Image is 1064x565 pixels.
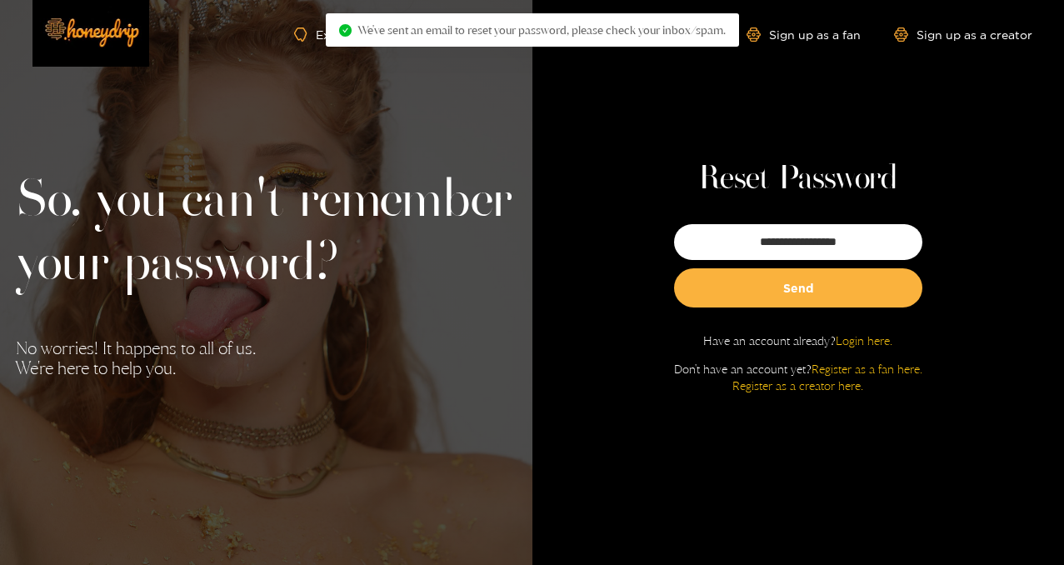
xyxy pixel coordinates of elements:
[894,27,1032,42] a: Sign up as a creator
[732,378,863,392] a: Register as a creator here.
[747,27,861,42] a: Sign up as a fan
[703,332,892,349] p: Have an account already?
[698,159,897,199] h1: Reset Password
[16,170,516,297] h2: So, you can't remember your password?
[358,23,726,37] span: We've sent an email to reset your password, please check your inbox/spam.
[339,24,352,37] span: check-circle
[16,338,516,378] p: No worries! It happens to all of us. We're here to help you.
[674,268,922,307] button: Send
[294,27,404,42] a: Explore models
[836,333,892,347] a: Login here.
[674,361,922,394] p: Don't have an account yet?
[812,362,922,376] a: Register as a fan here.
